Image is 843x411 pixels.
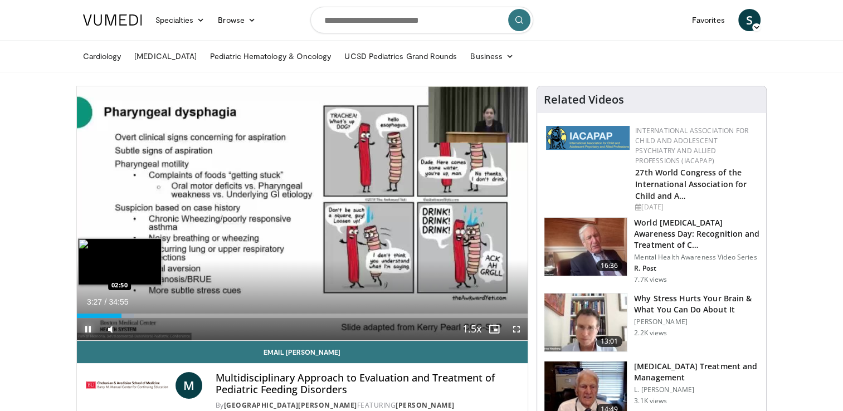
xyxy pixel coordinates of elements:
[634,397,667,405] p: 3.1K views
[461,318,483,340] button: Playback Rate
[685,9,732,31] a: Favorites
[635,202,757,212] div: [DATE]
[128,45,203,67] a: [MEDICAL_DATA]
[149,9,212,31] a: Specialties
[483,318,505,340] button: Enable picture-in-picture mode
[76,45,128,67] a: Cardiology
[544,217,759,284] a: 16:36 World [MEDICAL_DATA] Awareness Day: Recognition and Treatment of C… Mental Health Awareness...
[634,385,759,394] p: L. [PERSON_NAME]
[634,361,759,383] h3: [MEDICAL_DATA] Treatment and Management
[635,167,747,201] a: 27th World Congress of the International Association for Child and A…
[544,293,627,351] img: 153729e0-faea-4f29-b75f-59bcd55f36ca.150x105_q85_crop-smart_upscale.jpg
[77,318,99,340] button: Pause
[216,372,519,396] h4: Multidisciplinary Approach to Evaluation and Treatment of Pediatric Feeding Disorders
[77,341,528,363] a: Email [PERSON_NAME]
[203,45,338,67] a: Pediatric Hematology & Oncology
[634,253,759,262] p: Mental Health Awareness Video Series
[224,400,357,410] a: [GEOGRAPHIC_DATA][PERSON_NAME]
[87,297,102,306] span: 3:27
[211,9,262,31] a: Browse
[99,318,121,340] button: Mute
[78,238,162,285] img: image.jpeg
[105,297,107,306] span: /
[464,45,520,67] a: Business
[86,372,171,399] img: Boston University Chobanian & Avedisian School of Medicine
[544,218,627,276] img: dad9b3bb-f8af-4dab-abc0-c3e0a61b252e.150x105_q85_crop-smart_upscale.jpg
[176,372,202,399] a: M
[634,317,759,326] p: [PERSON_NAME]
[634,217,759,251] h3: World [MEDICAL_DATA] Awareness Day: Recognition and Treatment of C…
[396,400,455,410] a: [PERSON_NAME]
[77,314,528,318] div: Progress Bar
[83,14,142,26] img: VuMedi Logo
[546,126,630,150] img: 2a9917ce-aac2-4f82-acde-720e532d7410.png.150x105_q85_autocrop_double_scale_upscale_version-0.2.png
[738,9,761,31] a: S
[310,7,533,33] input: Search topics, interventions
[596,336,623,347] span: 13:01
[635,126,748,165] a: International Association for Child and Adolescent Psychiatry and Allied Professions (IACAPAP)
[505,318,528,340] button: Fullscreen
[634,275,667,284] p: 7.7K views
[109,297,128,306] span: 34:55
[77,86,528,341] video-js: Video Player
[596,260,623,271] span: 16:36
[216,400,519,410] div: By FEATURING
[544,93,624,106] h4: Related Videos
[634,329,667,337] p: 2.2K views
[544,293,759,352] a: 13:01 Why Stress Hurts Your Brain & What You Can Do About It [PERSON_NAME] 2.2K views
[634,264,759,273] p: R. Post
[338,45,464,67] a: UCSD Pediatrics Grand Rounds
[634,293,759,315] h3: Why Stress Hurts Your Brain & What You Can Do About It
